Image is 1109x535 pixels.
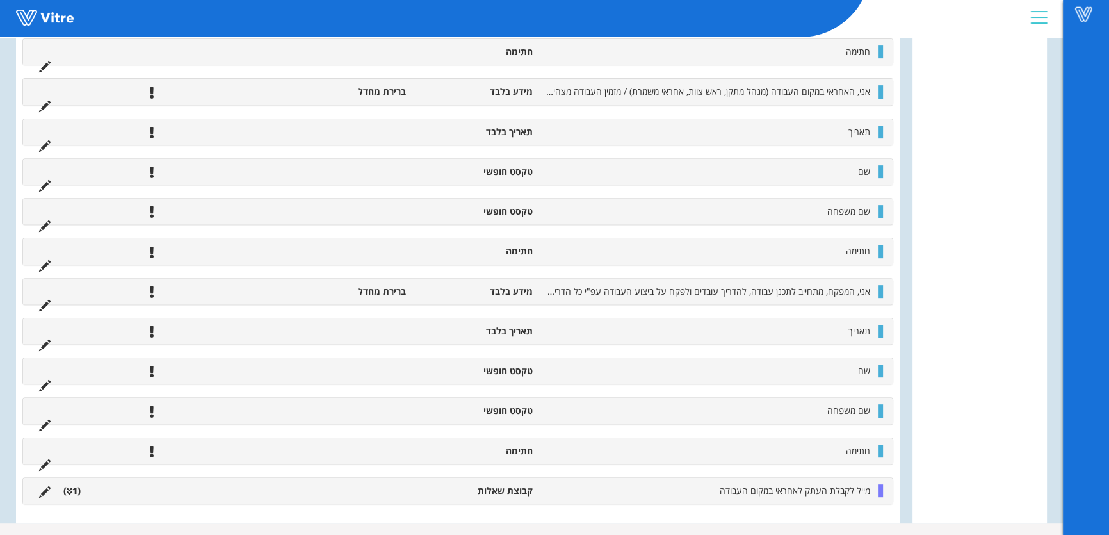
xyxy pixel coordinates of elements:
span: תאריך [848,126,870,138]
li: חתימה [412,45,539,58]
li: ברירת מחדל [286,285,412,298]
span: שם משפחה [827,404,870,416]
li: מידע בלבד [412,285,539,298]
li: טקסט חופשי [412,365,539,377]
span: מייל לקבלת העתק לאחראי במקום העבודה [720,484,870,497]
span: אני, המפקח, מתחייב לתכנן עבודה, להדריך עובדים ולפקח על ביצוע העבודה עפ"י כל הדרישות שפורטו לעיל. [490,285,870,297]
li: קבוצת שאלות [412,484,539,497]
span: חתימה [846,45,870,58]
li: תאריך בלבד [412,325,539,338]
li: חתימה [412,245,539,258]
span: שם [858,165,870,177]
span: שם משפחה [827,205,870,217]
span: תאריך [848,325,870,337]
li: מידע בלבד [412,85,539,98]
li: תאריך בלבד [412,126,539,138]
li: טקסט חופשי [412,165,539,178]
span: חתימה [846,445,870,457]
span: שם [858,365,870,377]
li: (1 ) [57,484,87,497]
li: טקסט חופשי [412,205,539,218]
li: טקסט חופשי [412,404,539,417]
li: חתימה [412,445,539,457]
li: ברירת מחדל [286,85,412,98]
span: חתימה [846,245,870,257]
span: אני, האחראי במקום העבודה (מנהל מתקן, ראש צוות, אחראי משמרת) / מזמין העבודה מצהיר בזאת כי נעשו כל ... [359,85,870,97]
